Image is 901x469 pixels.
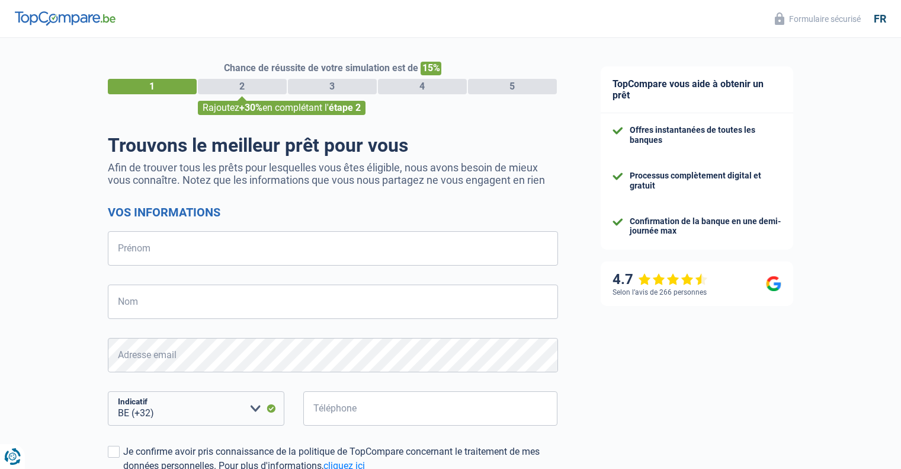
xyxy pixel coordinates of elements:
span: étape 2 [329,102,361,113]
h2: Vos informations [108,205,558,219]
span: Chance de réussite de votre simulation est de [224,62,418,74]
div: 1 [108,79,197,94]
span: +30% [239,102,262,113]
span: 15% [421,62,441,75]
div: 4.7 [613,271,708,288]
div: 2 [198,79,287,94]
img: TopCompare Logo [15,11,116,25]
div: Confirmation de la banque en une demi-journée max [630,216,781,237]
h1: Trouvons le meilleur prêt pour vous [108,134,558,157]
div: fr [874,12,886,25]
div: Processus complètement digital et gratuit [630,171,781,191]
div: Offres instantanées de toutes les banques [630,125,781,145]
div: 3 [288,79,377,94]
div: Rajoutez en complétant l' [198,101,365,115]
p: Afin de trouver tous les prêts pour lesquelles vous êtes éligible, nous avons besoin de mieux vou... [108,161,558,186]
div: TopCompare vous aide à obtenir un prêt [601,66,793,113]
button: Formulaire sécurisé [768,9,868,28]
div: Selon l’avis de 266 personnes [613,288,707,296]
input: 401020304 [303,391,558,426]
div: 4 [378,79,467,94]
div: 5 [468,79,557,94]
